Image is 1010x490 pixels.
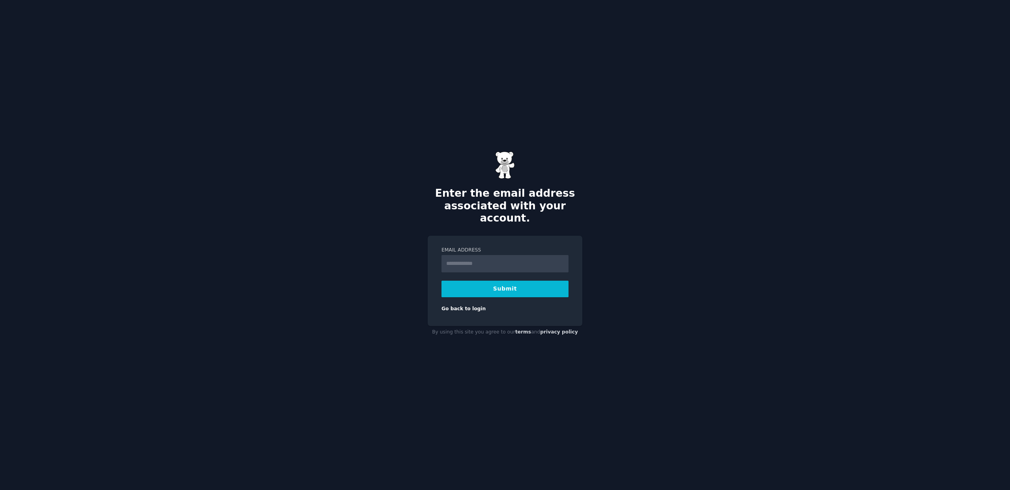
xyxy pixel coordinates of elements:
[428,326,582,339] div: By using this site you agree to our and
[441,281,569,297] button: Submit
[515,329,531,335] a: terms
[441,247,569,254] label: Email Address
[495,151,515,179] img: Gummy Bear
[441,306,486,311] a: Go back to login
[428,187,582,225] h2: Enter the email address associated with your account.
[540,329,578,335] a: privacy policy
